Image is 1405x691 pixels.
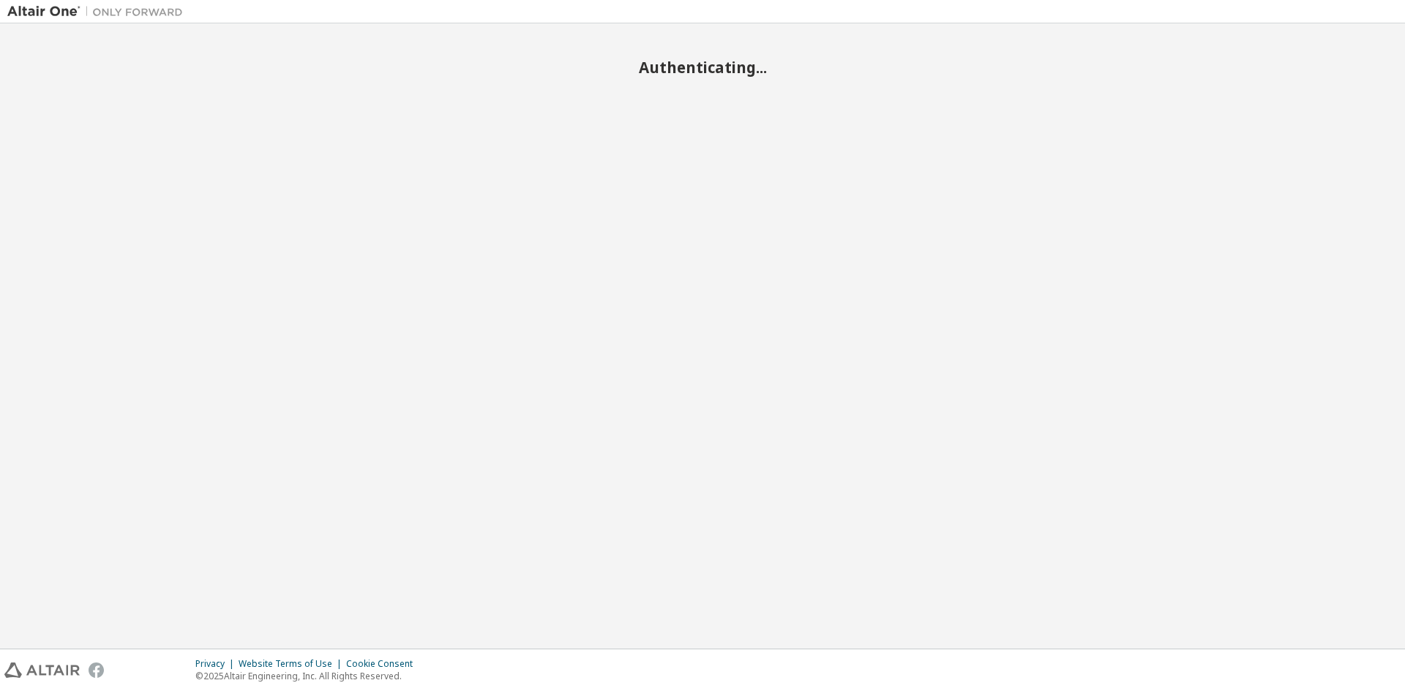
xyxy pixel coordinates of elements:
div: Privacy [195,658,239,670]
img: facebook.svg [89,662,104,678]
h2: Authenticating... [7,58,1398,77]
p: © 2025 Altair Engineering, Inc. All Rights Reserved. [195,670,421,682]
img: Altair One [7,4,190,19]
div: Cookie Consent [346,658,421,670]
div: Website Terms of Use [239,658,346,670]
img: altair_logo.svg [4,662,80,678]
